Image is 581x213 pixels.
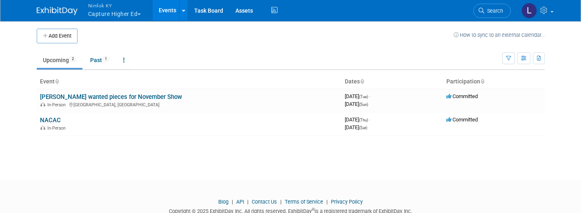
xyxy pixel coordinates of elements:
[88,1,141,10] span: Nimlok KY
[84,52,115,68] a: Past1
[252,199,277,205] a: Contact Us
[369,93,370,99] span: -
[360,78,364,85] a: Sort by Start Date
[218,199,228,205] a: Blog
[40,126,45,130] img: In-Person Event
[37,52,82,68] a: Upcoming2
[47,126,68,131] span: In-Person
[69,56,76,62] span: 2
[37,7,78,15] img: ExhibitDay
[369,117,370,123] span: -
[37,75,342,89] th: Event
[37,29,78,43] button: Add Event
[285,199,323,205] a: Terms of Service
[40,101,338,108] div: [GEOGRAPHIC_DATA], [GEOGRAPHIC_DATA]
[230,199,235,205] span: |
[443,75,545,89] th: Participation
[446,93,478,99] span: Committed
[359,118,368,122] span: (Thu)
[102,56,109,62] span: 1
[359,94,368,99] span: (Tue)
[345,101,368,107] span: [DATE]
[312,207,315,212] sup: ®
[446,117,478,123] span: Committed
[359,126,367,130] span: (Sat)
[345,124,367,130] span: [DATE]
[480,78,484,85] a: Sort by Participation Type
[236,199,244,205] a: API
[278,199,284,205] span: |
[521,3,537,18] img: Luc Schaefer
[40,102,45,106] img: In-Person Event
[47,102,68,108] span: In-Person
[484,8,503,14] span: Search
[345,93,370,99] span: [DATE]
[345,117,370,123] span: [DATE]
[324,199,330,205] span: |
[40,93,182,101] a: [PERSON_NAME] wanted pieces for November Show
[40,117,61,124] a: NACAC
[473,4,511,18] a: Search
[55,78,59,85] a: Sort by Event Name
[342,75,443,89] th: Dates
[454,32,545,38] a: How to sync to an external calendar...
[331,199,363,205] a: Privacy Policy
[245,199,251,205] span: |
[359,102,368,107] span: (Sun)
